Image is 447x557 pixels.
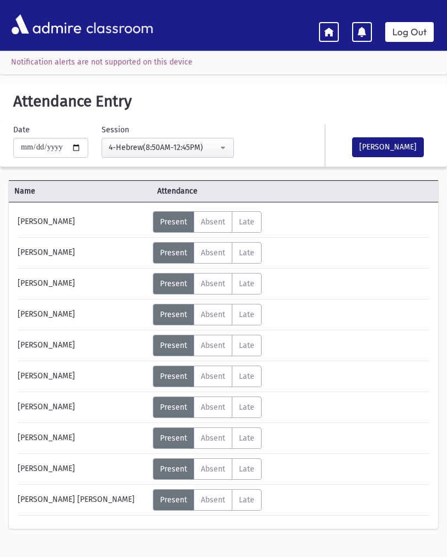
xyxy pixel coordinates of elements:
span: Absent [201,433,225,443]
div: AttTypes [153,304,262,325]
span: Present [160,341,187,350]
button: [PERSON_NAME] [352,137,424,157]
div: AttTypes [153,458,262,480]
div: [PERSON_NAME] [12,427,153,449]
div: AttTypes [153,335,262,356]
span: Present [160,403,187,412]
span: Late [239,310,254,319]
div: [PERSON_NAME] [12,335,153,356]
span: Present [160,464,187,474]
span: Absent [201,403,225,412]
span: Absent [201,310,225,319]
a: Log Out [385,22,434,42]
span: Present [160,372,187,381]
span: Late [239,341,254,350]
button: 4-Hebrew(8:50AM-12:45PM) [102,138,234,158]
span: Absent [201,372,225,381]
div: [PERSON_NAME] [PERSON_NAME] [12,489,153,511]
label: Date [13,124,30,136]
div: AttTypes [153,273,262,294]
div: AttTypes [153,397,262,418]
div: [PERSON_NAME] [12,397,153,418]
div: AttTypes [153,366,262,387]
span: Attendance [152,185,402,197]
span: Present [160,217,187,227]
span: Absent [201,464,225,474]
span: Late [239,403,254,412]
div: [PERSON_NAME] [12,458,153,480]
span: Absent [201,495,225,505]
div: [PERSON_NAME] [12,366,153,387]
div: AttTypes [153,211,262,233]
span: Present [160,433,187,443]
label: Session [102,124,129,136]
h5: Attendance Entry [9,92,438,111]
span: Late [239,372,254,381]
div: [PERSON_NAME] [12,211,153,233]
span: Absent [201,217,225,227]
img: AdmirePro [9,12,84,37]
span: Absent [201,341,225,350]
span: Late [239,495,254,505]
span: Late [239,433,254,443]
span: Present [160,310,187,319]
div: [PERSON_NAME] [12,304,153,325]
span: Name [9,185,152,197]
div: AttTypes [153,427,262,449]
span: Absent [201,279,225,288]
div: [PERSON_NAME] [12,273,153,294]
span: Late [239,279,254,288]
span: classroom [84,10,153,39]
span: Present [160,495,187,505]
span: Absent [201,248,225,258]
span: Late [239,248,254,258]
div: AttTypes [153,242,262,264]
div: AttTypes [153,489,262,511]
span: Present [160,248,187,258]
div: 4-Hebrew(8:50AM-12:45PM) [109,142,218,153]
span: Late [239,464,254,474]
span: Late [239,217,254,227]
div: [PERSON_NAME] [12,242,153,264]
span: Present [160,279,187,288]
